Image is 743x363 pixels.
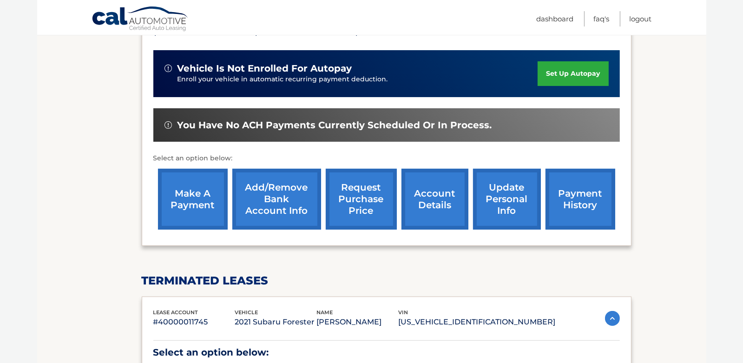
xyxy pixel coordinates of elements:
a: Add/Remove bank account info [232,169,321,230]
p: Select an option below: [153,153,620,164]
img: alert-white.svg [164,65,172,72]
p: [US_VEHICLE_IDENTIFICATION_NUMBER] [399,316,556,329]
p: #40000011745 [153,316,235,329]
a: Dashboard [537,11,574,26]
span: vin [399,309,408,316]
span: vehicle [235,309,258,316]
span: You have no ACH payments currently scheduled or in process. [178,119,492,131]
a: make a payment [158,169,228,230]
h2: terminated leases [142,274,631,288]
a: Cal Automotive [92,6,189,33]
span: lease account [153,309,198,316]
img: accordion-active.svg [605,311,620,326]
a: Logout [630,11,652,26]
span: name [317,309,333,316]
a: set up autopay [538,61,608,86]
p: Enroll your vehicle in automatic recurring payment deduction. [178,74,538,85]
a: update personal info [473,169,541,230]
a: account details [401,169,468,230]
p: 2021 Subaru Forester [235,316,317,329]
span: vehicle is not enrolled for autopay [178,63,352,74]
img: alert-white.svg [164,121,172,129]
a: FAQ's [594,11,610,26]
a: payment history [546,169,615,230]
p: Select an option below: [153,344,620,361]
p: [PERSON_NAME] [317,316,399,329]
a: request purchase price [326,169,397,230]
